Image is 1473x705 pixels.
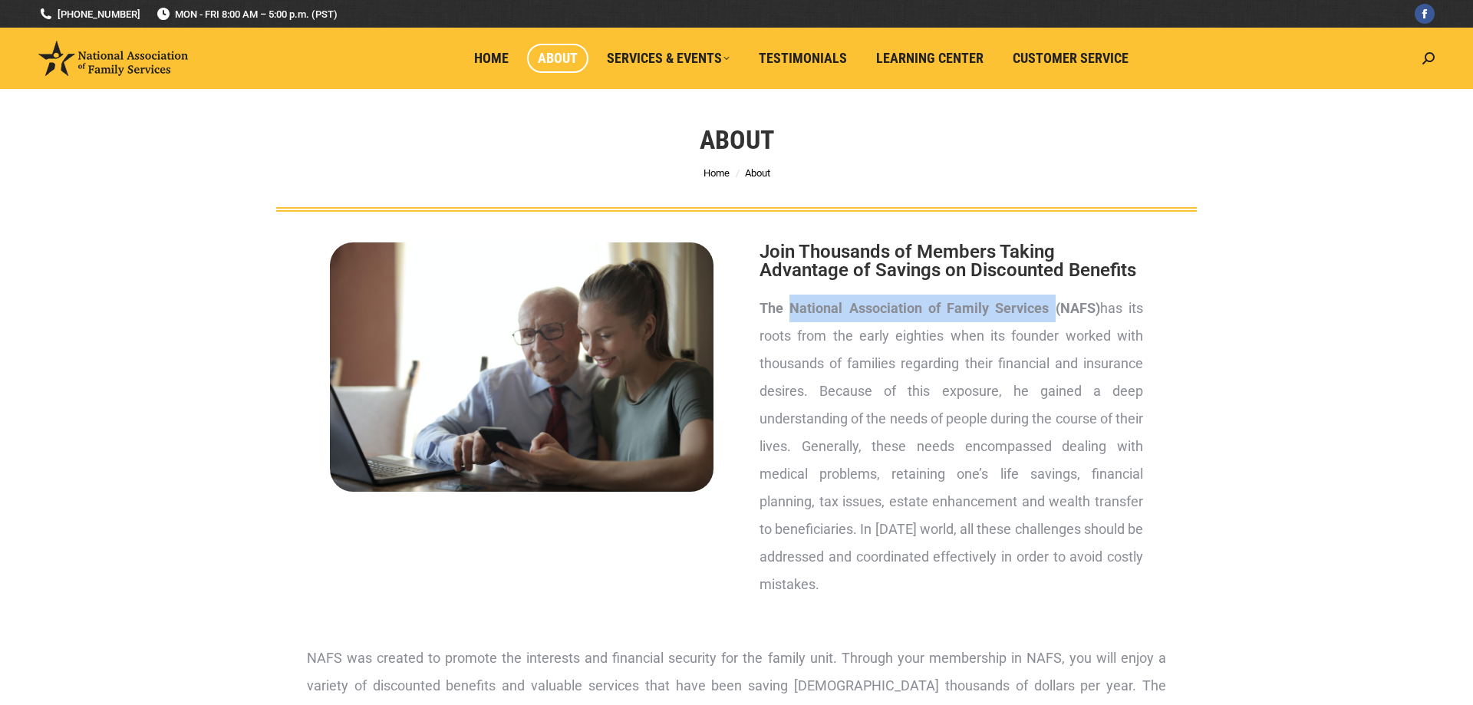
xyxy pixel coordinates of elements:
a: Facebook page opens in new window [1415,4,1435,24]
img: National Association of Family Services [38,41,188,76]
a: Learning Center [865,44,994,73]
span: MON - FRI 8:00 AM – 5:00 p.m. (PST) [156,7,338,21]
strong: The National Association of Family Services (NAFS) [760,300,1100,316]
h1: About [700,123,774,156]
span: Testimonials [759,50,847,67]
a: Customer Service [1002,44,1139,73]
a: Home [704,167,730,179]
a: Testimonials [748,44,858,73]
span: Learning Center [876,50,984,67]
a: [PHONE_NUMBER] [38,7,140,21]
a: About [527,44,588,73]
span: About [745,167,770,179]
span: Customer Service [1013,50,1129,67]
a: Home [463,44,519,73]
span: About [538,50,578,67]
span: Home [474,50,509,67]
span: Services & Events [607,50,730,67]
img: About National Association of Family Services [330,242,713,492]
h2: Join Thousands of Members Taking Advantage of Savings on Discounted Benefits [760,242,1143,279]
p: has its roots from the early eighties when its founder worked with thousands of families regardin... [760,295,1143,598]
